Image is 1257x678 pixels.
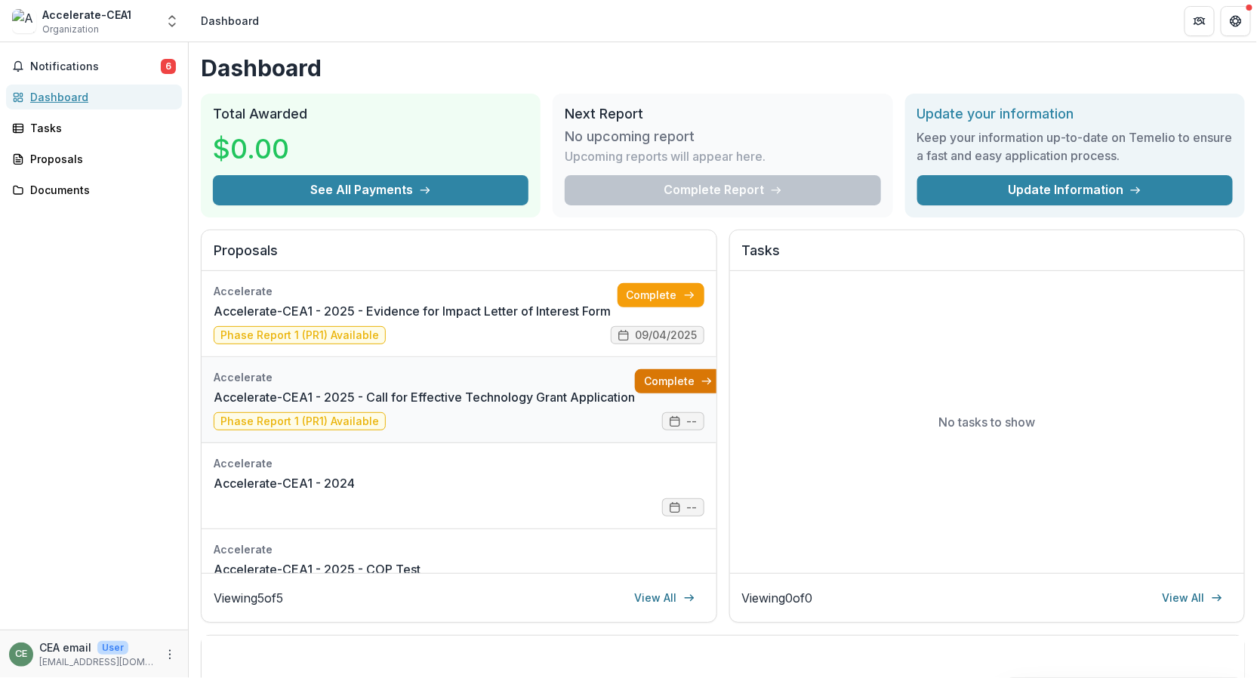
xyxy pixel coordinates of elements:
[30,151,170,167] div: Proposals
[15,649,27,659] div: CEA email
[917,128,1233,165] h3: Keep your information up-to-date on Temelio to ensure a fast and easy application process.
[195,10,265,32] nav: breadcrumb
[1154,586,1232,610] a: View All
[39,655,155,669] p: [EMAIL_ADDRESS][DOMAIN_NAME]
[214,474,355,492] a: Accelerate-CEA1 - 2024
[201,13,259,29] div: Dashboard
[161,59,176,74] span: 6
[97,641,128,655] p: User
[6,146,182,171] a: Proposals
[214,388,635,406] a: Accelerate-CEA1 - 2025 - Call for Effective Technology Grant Application
[742,242,1233,271] h2: Tasks
[938,413,1035,431] p: No tasks to show
[214,589,283,607] p: Viewing 5 of 5
[742,589,813,607] p: Viewing 0 of 0
[213,106,528,122] h2: Total Awarded
[213,128,326,169] h3: $0.00
[6,54,182,79] button: Notifications6
[42,23,99,36] span: Organization
[30,120,170,136] div: Tasks
[565,128,695,145] h3: No upcoming report
[42,7,131,23] div: Accelerate-CEA1
[12,9,36,33] img: Accelerate-CEA1
[214,242,704,271] h2: Proposals
[565,106,880,122] h2: Next Report
[30,89,170,105] div: Dashboard
[635,369,722,393] a: Complete
[162,6,183,36] button: Open entity switcher
[1221,6,1251,36] button: Get Help
[6,85,182,109] a: Dashboard
[917,175,1233,205] a: Update Information
[6,177,182,202] a: Documents
[1185,6,1215,36] button: Partners
[30,60,161,73] span: Notifications
[214,560,421,578] a: Accelerate-CEA1 - 2025 - COP Test
[161,646,179,664] button: More
[565,147,766,165] p: Upcoming reports will appear here.
[626,586,704,610] a: View All
[214,302,611,320] a: Accelerate-CEA1 - 2025 - Evidence for Impact Letter of Interest Form
[618,283,704,307] a: Complete
[201,54,1245,82] h1: Dashboard
[213,175,528,205] button: See All Payments
[39,639,91,655] p: CEA email
[6,116,182,140] a: Tasks
[30,182,170,198] div: Documents
[917,106,1233,122] h2: Update your information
